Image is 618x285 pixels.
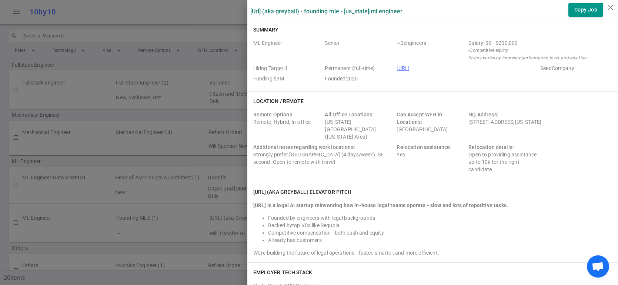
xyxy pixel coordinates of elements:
strong: [URL] is a legal AI startup reinventing how in-house legal teams operate - slow and lots of repet... [253,202,508,208]
h6: Summary [253,26,279,33]
div: Yes [397,143,465,173]
div: Open chat [587,255,609,278]
div: Open to providing assistance up to 10k for the right candidate [468,143,537,173]
span: Job Type [325,64,394,72]
span: Company URL [397,64,537,72]
span: HQ Address: [468,112,498,117]
div: Salary Range [468,39,609,47]
span: Relocation assistance: [397,144,451,150]
div: Strongly prefer [GEOGRAPHIC_DATA] (4 days/week). SF second. Open to remote with travel [253,143,394,173]
span: Remote Options: [253,112,294,117]
span: Employer Founding [253,75,322,82]
span: Competitive compensation - both cash and equity [268,230,384,236]
i: Salary varies by interview performance, level, and location. [468,55,588,60]
i: close [606,3,615,12]
div: [STREET_ADDRESS][US_STATE] [468,111,609,140]
div: Remote, Hybrid, In-office [253,111,322,140]
a: [URL] [397,65,410,71]
div: [US_STATE][GEOGRAPHIC_DATA] ([US_STATE] Area) [325,111,394,140]
h6: Location / Remote [253,97,304,105]
label: [URL] (aka Greyball) - Founding MLE - [US_STATE] | ML Engineer [250,8,402,15]
span: Roles [253,39,322,62]
h6: EMPLOYER TECH STACK [253,269,313,276]
li: Founded by engineers with legal backgrounds [268,214,612,222]
small: - Competitive equity [468,47,609,54]
span: Backed by [268,222,292,228]
h6: [URL] (aka Greyball) elevator pitch [253,188,352,196]
span: Team Count [397,39,465,62]
span: Already has customers [268,237,322,243]
span: Additional notes regarding work locations: [253,144,355,150]
span: Can Accept WFH In Locations: [397,112,442,125]
span: Level [325,39,394,62]
button: Copy Job [568,3,603,17]
div: We're building the future of legal operations—faster, smarter, and more efficient. [253,249,612,256]
span: Employer Stage e.g. Series A [540,64,609,72]
span: Relocation details: [468,144,514,150]
span: Employer Founded [325,75,394,82]
span: Hiring Target [253,64,322,72]
span: All Office Locations: [325,112,374,117]
div: [GEOGRAPHIC_DATA] [397,111,465,140]
li: top VCs like Sequoia [268,222,612,229]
